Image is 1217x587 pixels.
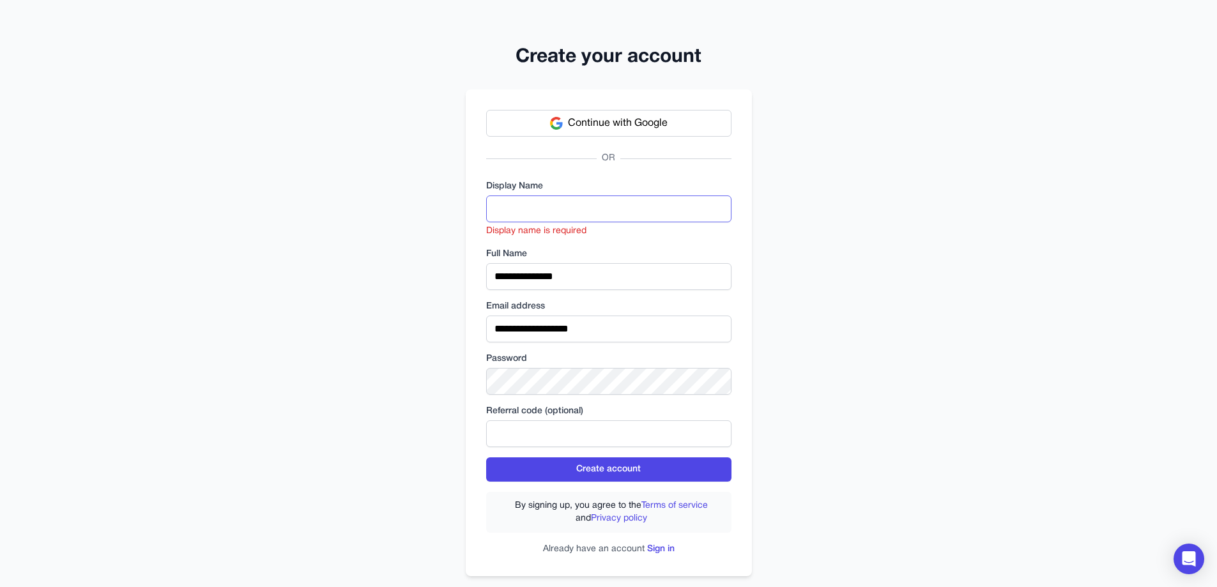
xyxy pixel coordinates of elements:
[486,225,731,238] p: Display name is required
[1174,544,1204,574] div: Open Intercom Messenger
[486,353,731,365] label: Password
[597,152,620,165] span: OR
[647,545,675,553] a: Sign in
[641,501,708,510] a: Terms of service
[550,117,563,130] img: Google
[486,180,731,193] label: Display Name
[591,514,647,522] a: Privacy policy
[486,248,731,261] label: Full Name
[499,499,724,525] label: By signing up, you agree to the and
[486,543,731,556] p: Already have an account
[466,46,752,69] h2: Create your account
[568,116,668,131] span: Continue with Google
[486,457,731,482] button: Create account
[486,405,731,418] label: Referral code (optional)
[486,110,731,137] button: Continue with Google
[486,300,731,313] label: Email address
